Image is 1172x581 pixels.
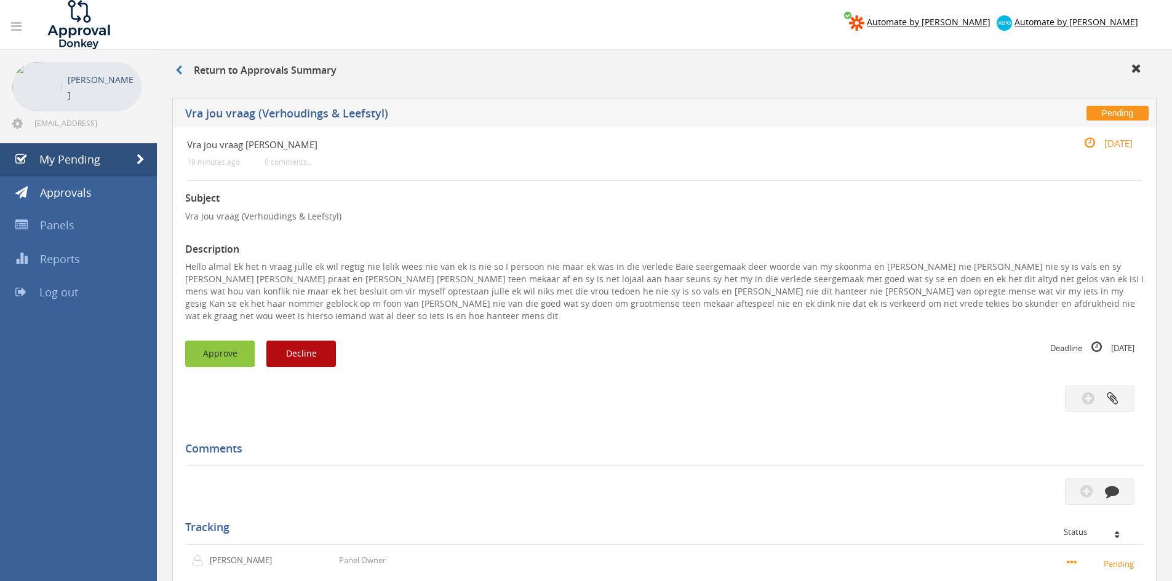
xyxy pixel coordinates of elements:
h5: Vra jou vraag (Verhoudings & Leefstyl) [185,108,858,123]
span: Automate by [PERSON_NAME] [867,16,991,28]
span: My Pending [39,152,100,167]
h4: Vra jou vraag [PERSON_NAME] [187,140,983,150]
div: Status [1064,528,1134,536]
h5: Comments [185,443,1134,455]
p: Vra jou vraag (Verhoudings & Leefstyl) [185,210,1144,223]
h3: Return to Approvals Summary [175,65,337,76]
span: Reports [40,251,80,266]
small: [DATE] [1071,136,1133,150]
span: Log out [39,285,78,299]
small: Deadline [DATE] [1050,341,1134,354]
span: Panels [40,218,74,232]
p: [PERSON_NAME] [68,72,135,103]
span: Automate by [PERSON_NAME] [1015,16,1138,28]
p: [PERSON_NAME] [210,555,281,566]
h3: Subject [185,193,1144,204]
img: xero-logo.png [997,15,1012,31]
button: Approve [185,341,255,367]
img: zapier-logomark.png [849,15,864,31]
span: [EMAIL_ADDRESS][DOMAIN_NAME] [34,118,139,128]
span: Approvals [40,185,92,200]
h3: Description [185,244,1144,255]
button: Decline [266,341,336,367]
span: Pending [1086,106,1149,121]
p: Panel Owner [339,555,386,566]
img: user-icon.png [191,555,210,567]
h5: Tracking [185,521,1134,534]
small: 0 comments... [265,157,313,167]
small: Pending [1067,556,1138,570]
p: Hello almal Ek het n vraag julle ek wil regtig nie lelik wees nie van ek is nie so I persoon nie ... [185,261,1144,322]
small: 19 minutes ago [187,157,240,167]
